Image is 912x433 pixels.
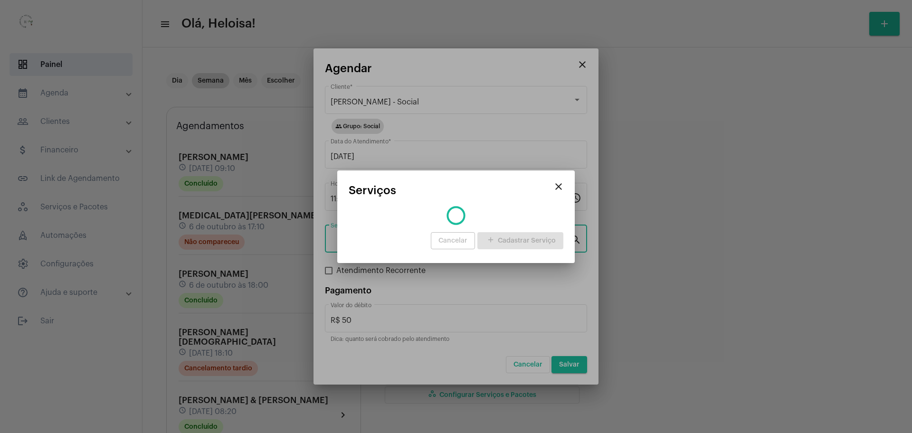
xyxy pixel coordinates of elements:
span: Cadastrar Serviço [485,237,556,244]
mat-icon: close [553,181,564,192]
button: Cadastrar Serviço [477,232,563,249]
span: Serviços [349,184,396,197]
span: Cancelar [438,237,467,244]
button: Cancelar [431,232,475,249]
mat-icon: add [485,234,496,247]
